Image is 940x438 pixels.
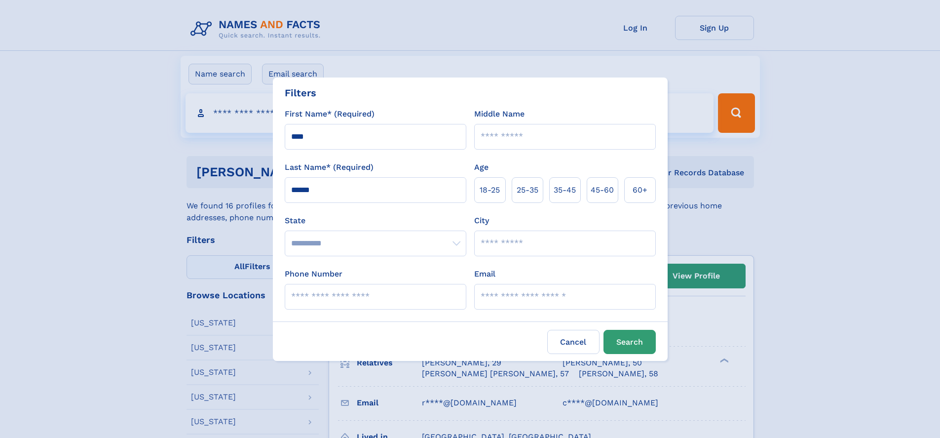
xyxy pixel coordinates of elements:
span: 18‑25 [480,184,500,196]
label: City [474,215,489,227]
label: Age [474,161,489,173]
label: Middle Name [474,108,525,120]
span: 35‑45 [554,184,576,196]
label: Cancel [547,330,600,354]
label: First Name* (Required) [285,108,375,120]
span: 45‑60 [591,184,614,196]
span: 60+ [633,184,647,196]
label: Last Name* (Required) [285,161,374,173]
label: Phone Number [285,268,342,280]
div: Filters [285,85,316,100]
label: State [285,215,466,227]
button: Search [603,330,656,354]
span: 25‑35 [517,184,538,196]
label: Email [474,268,495,280]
